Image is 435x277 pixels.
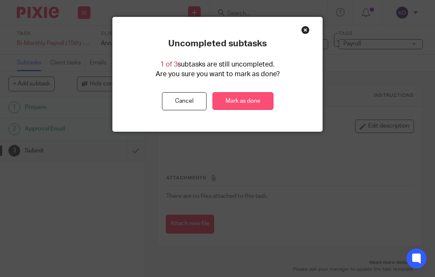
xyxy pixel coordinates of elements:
a: Mark as done [212,92,273,110]
div: Close this dialog window [301,26,310,34]
p: Uncompleted subtasks [168,38,267,49]
button: Cancel [162,92,207,110]
span: 1 of 3 [160,61,178,68]
p: Are you sure you want to mark as done? [156,69,280,79]
p: subtasks are still uncompleted. [160,60,275,69]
